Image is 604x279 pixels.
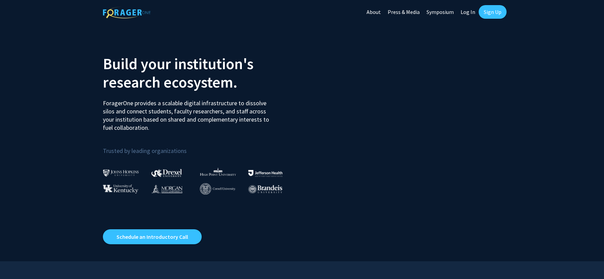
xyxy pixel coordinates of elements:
img: High Point University [200,168,236,176]
img: ForagerOne Logo [103,6,151,18]
img: Brandeis University [248,185,282,193]
h2: Build your institution's research ecosystem. [103,55,297,91]
a: Opens in a new tab [103,229,202,244]
a: Sign Up [479,5,507,19]
p: Trusted by leading organizations [103,137,297,156]
img: Johns Hopkins University [103,169,139,176]
img: University of Kentucky [103,184,138,193]
img: Thomas Jefferson University [248,170,282,176]
img: Drexel University [151,169,182,177]
p: ForagerOne provides a scalable digital infrastructure to dissolve silos and connect students, fac... [103,94,274,132]
img: Cornell University [200,183,235,195]
img: Morgan State University [151,184,183,193]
